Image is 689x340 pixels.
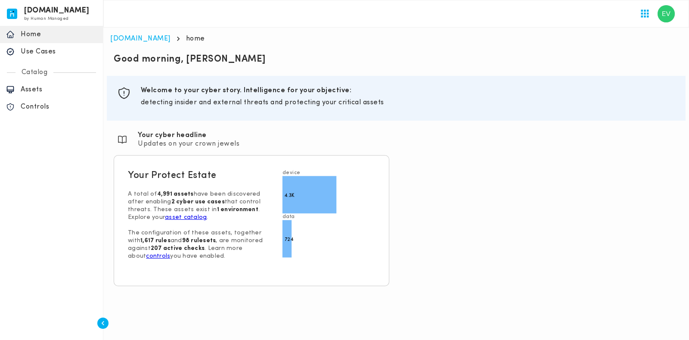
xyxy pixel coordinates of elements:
[171,199,225,205] strong: 2 cyber use cases
[282,214,295,219] text: data
[128,170,217,182] h5: Your Protect Estate
[217,206,258,213] strong: 1 environment
[21,103,97,111] p: Controls
[284,237,293,242] text: 724
[21,85,97,94] p: Assets
[24,16,68,21] span: by Human Managed
[110,34,682,43] nav: breadcrumb
[151,245,205,252] strong: 207 active checks
[186,34,205,43] p: home
[114,53,679,66] p: Good morning, [PERSON_NAME]
[140,237,171,244] strong: 1,617 rules
[282,170,300,175] text: device
[157,191,194,197] strong: 4,991 assets
[138,140,239,148] p: Updates on your crown jewels
[146,253,170,259] a: controls
[165,214,207,221] a: asset catalog
[284,193,294,198] text: 4.3K
[128,190,273,260] p: A total of have been discovered after enabling that control threats. These assets exist in . Expl...
[138,131,239,140] h6: Your cyber headline
[141,86,675,95] h6: Welcome to your cyber story. Intelligence for your objective:
[654,2,678,26] button: User
[21,30,97,39] p: Home
[658,5,675,22] img: Elaine Vista
[141,98,675,107] p: detecting insider and external threats and protecting your critical assets
[182,237,216,244] strong: 98 rulesets
[7,9,17,19] img: invicta.io
[16,68,54,77] p: Catalog
[24,8,90,14] h6: [DOMAIN_NAME]
[21,47,97,56] p: Use Cases
[110,35,171,42] a: [DOMAIN_NAME]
